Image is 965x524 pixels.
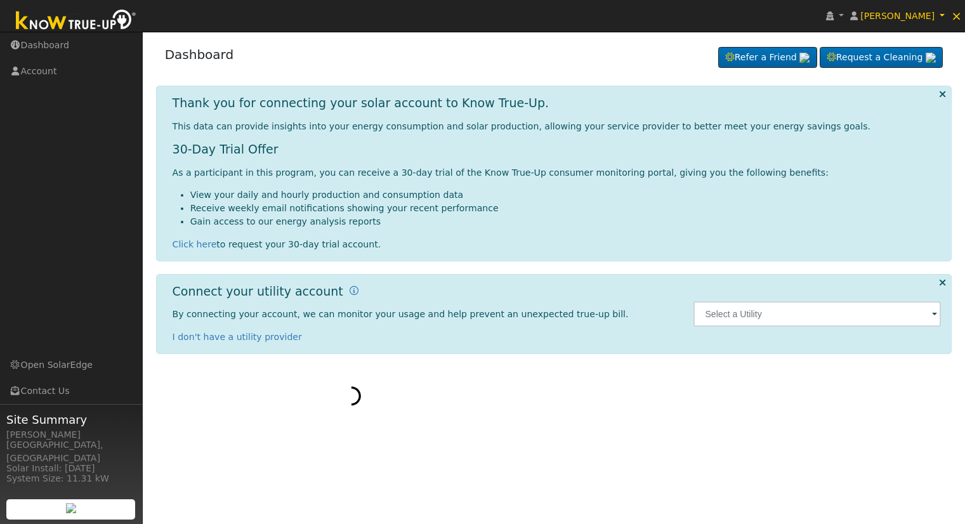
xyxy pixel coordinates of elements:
[6,462,136,475] div: Solar Install: [DATE]
[66,503,76,513] img: retrieve
[173,166,942,180] p: As a participant in this program, you can receive a 30-day trial of the Know True-Up consumer mon...
[693,301,941,327] input: Select a Utility
[173,309,629,319] span: By connecting your account, we can monitor your usage and help prevent an unexpected true-up bill.
[190,202,942,215] li: Receive weekly email notifications showing your recent performance
[6,411,136,428] span: Site Summary
[820,47,943,69] a: Request a Cleaning
[799,53,810,63] img: retrieve
[190,188,942,202] li: View your daily and hourly production and consumption data
[165,47,234,62] a: Dashboard
[6,438,136,465] div: [GEOGRAPHIC_DATA], [GEOGRAPHIC_DATA]
[173,332,302,342] a: I don't have a utility provider
[860,11,935,21] span: [PERSON_NAME]
[951,8,962,23] span: ×
[926,53,936,63] img: retrieve
[173,284,343,299] h1: Connect your utility account
[718,47,817,69] a: Refer a Friend
[10,7,143,36] img: Know True-Up
[6,472,136,485] div: System Size: 11.31 kW
[173,142,942,157] h1: 30-Day Trial Offer
[173,238,942,251] div: to request your 30-day trial account.
[173,96,549,110] h1: Thank you for connecting your solar account to Know True-Up.
[173,239,217,249] a: Click here
[173,121,870,131] span: This data can provide insights into your energy consumption and solar production, allowing your s...
[6,428,136,442] div: [PERSON_NAME]
[190,215,942,228] li: Gain access to our energy analysis reports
